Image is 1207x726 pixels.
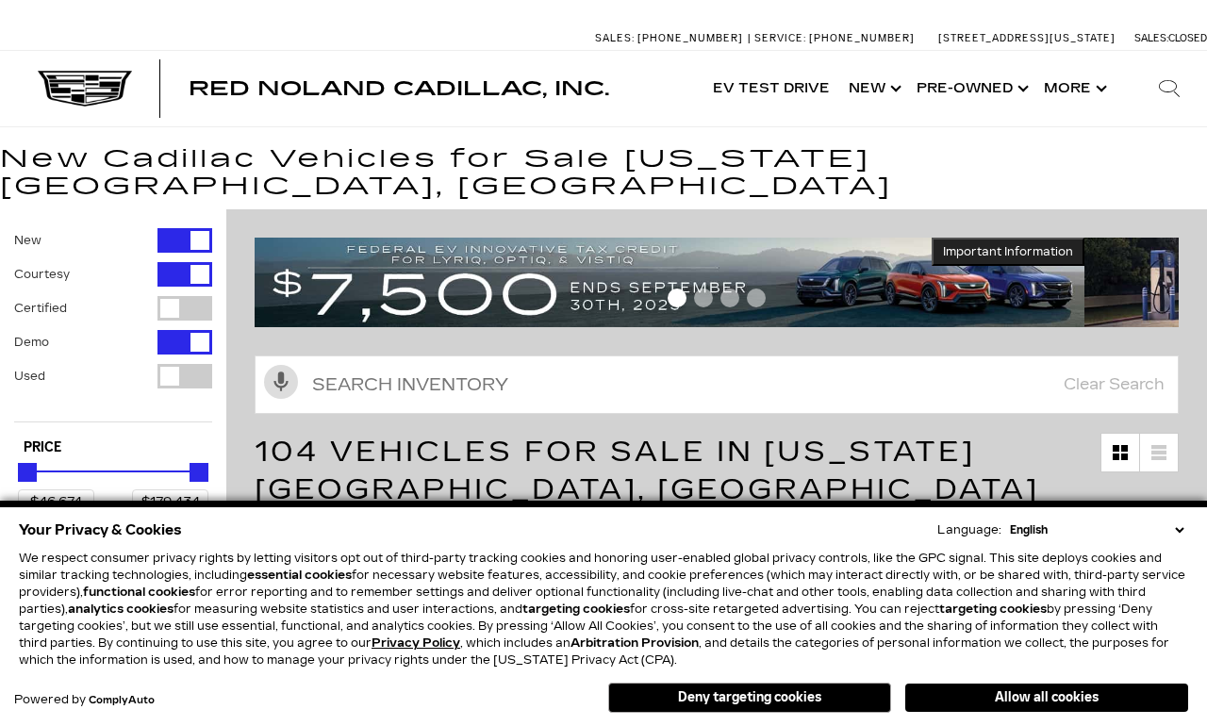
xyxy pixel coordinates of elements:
[839,51,907,126] a: New
[14,231,41,250] label: New
[943,244,1073,259] span: Important Information
[89,695,155,706] a: ComplyAuto
[189,79,609,98] a: Red Noland Cadillac, Inc.
[14,367,45,386] label: Used
[754,32,806,44] span: Service:
[522,602,630,616] strong: targeting cookies
[372,636,460,650] a: Privacy Policy
[703,51,839,126] a: EV Test Drive
[132,489,208,514] input: Maximum
[38,71,132,107] img: Cadillac Dark Logo with Cadillac White Text
[668,289,686,307] span: Go to slide 1
[1134,32,1168,44] span: Sales:
[255,355,1179,414] input: Search Inventory
[14,265,70,284] label: Courtesy
[595,32,635,44] span: Sales:
[694,289,713,307] span: Go to slide 2
[905,684,1188,712] button: Allow all cookies
[809,32,915,44] span: [PHONE_NUMBER]
[189,77,609,100] span: Red Noland Cadillac, Inc.
[83,586,195,599] strong: functional cookies
[14,228,212,421] div: Filter by Vehicle Type
[190,463,208,482] div: Maximum Price
[1005,521,1188,538] select: Language Select
[570,636,699,650] strong: Arbitration Provision
[939,602,1047,616] strong: targeting cookies
[748,33,919,43] a: Service: [PHONE_NUMBER]
[932,238,1084,266] button: Important Information
[595,33,748,43] a: Sales: [PHONE_NUMBER]
[24,439,203,456] h5: Price
[19,517,182,543] span: Your Privacy & Cookies
[14,694,155,706] div: Powered by
[1168,32,1207,44] span: Closed
[18,489,94,514] input: Minimum
[747,289,766,307] span: Go to slide 4
[247,569,352,582] strong: essential cookies
[14,333,49,352] label: Demo
[637,32,743,44] span: [PHONE_NUMBER]
[14,299,67,318] label: Certified
[18,456,208,514] div: Price
[720,289,739,307] span: Go to slide 3
[608,683,891,713] button: Deny targeting cookies
[18,463,37,482] div: Minimum Price
[19,550,1188,668] p: We respect consumer privacy rights by letting visitors opt out of third-party tracking cookies an...
[938,32,1116,44] a: [STREET_ADDRESS][US_STATE]
[255,238,1084,326] img: vrp-tax-ending-august-version
[264,365,298,399] svg: Click to toggle on voice search
[255,435,1039,506] span: 104 Vehicles for Sale in [US_STATE][GEOGRAPHIC_DATA], [GEOGRAPHIC_DATA]
[1034,51,1113,126] button: More
[907,51,1034,126] a: Pre-Owned
[68,602,174,616] strong: analytics cookies
[937,524,1001,536] div: Language:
